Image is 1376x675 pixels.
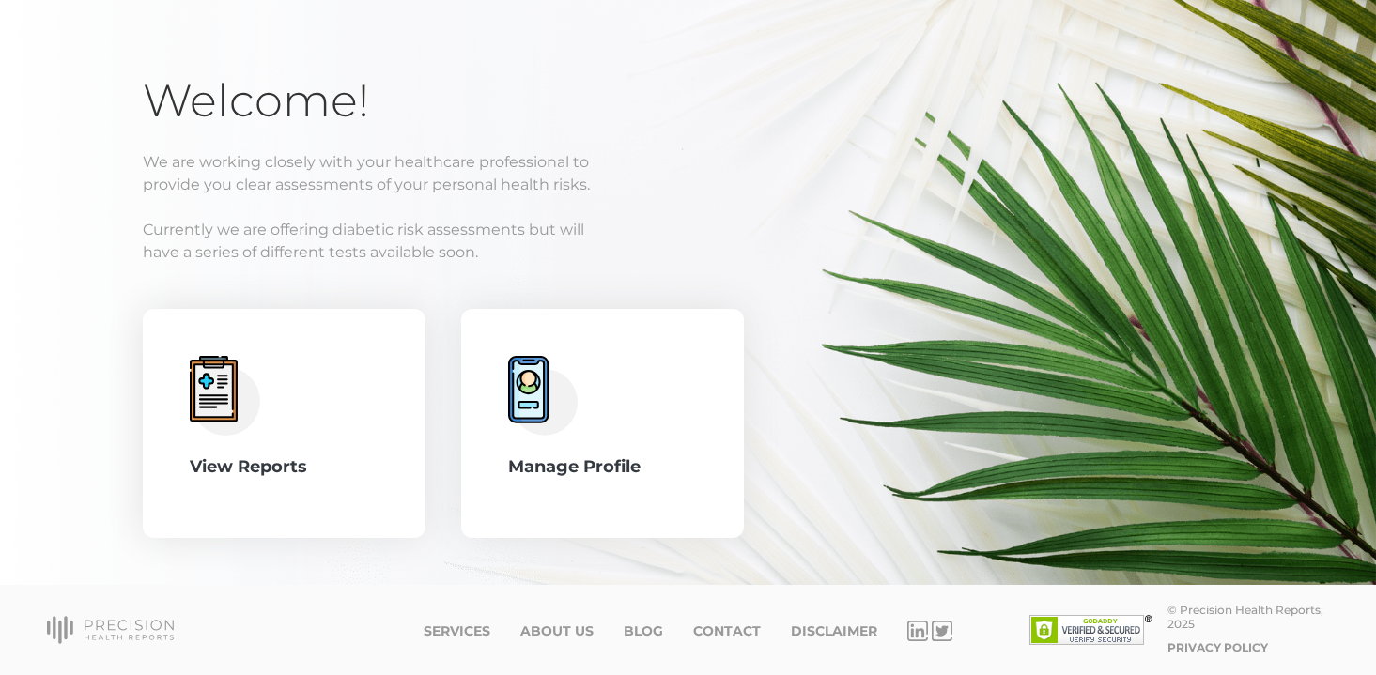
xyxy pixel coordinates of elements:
[143,219,1233,264] p: Currently we are offering diabetic risk assessments but will have a series of different tests ava...
[143,73,1233,129] h1: Welcome!
[508,454,697,480] div: Manage Profile
[190,454,379,480] div: View Reports
[1167,640,1268,654] a: Privacy Policy
[791,623,877,639] a: Disclaimer
[1167,603,1329,631] div: © Precision Health Reports, 2025
[1029,615,1152,645] img: SSL site seal - click to verify
[424,623,490,639] a: Services
[520,623,594,639] a: About Us
[693,623,761,639] a: Contact
[624,623,663,639] a: Blog
[143,151,1233,196] p: We are working closely with your healthcare professional to provide you clear assessments of your...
